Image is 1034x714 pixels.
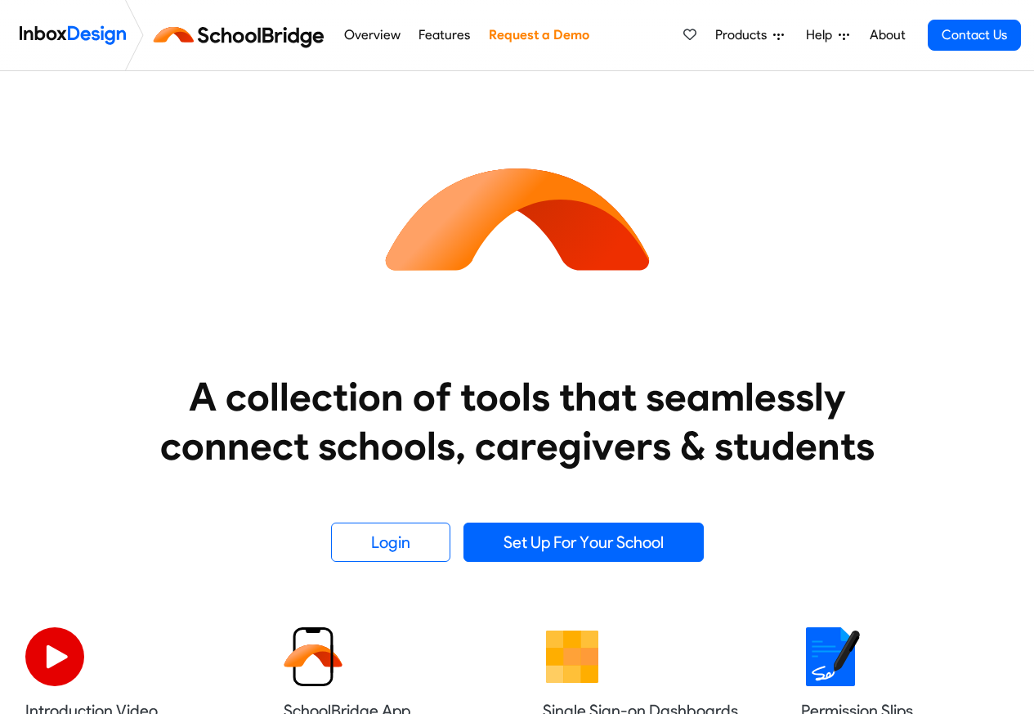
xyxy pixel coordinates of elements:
img: 2022_01_13_icon_sb_app.svg [284,627,342,686]
img: 2022_01_18_icon_signature.svg [801,627,860,686]
a: Request a Demo [484,19,593,52]
a: Features [414,19,475,52]
img: schoolbridge logo [150,16,334,55]
a: About [865,19,910,52]
a: Help [799,19,856,52]
a: Contact Us [928,20,1021,51]
img: icon_schoolbridge.svg [370,71,665,366]
img: 2022_07_11_icon_video_playback.svg [25,627,84,686]
img: 2022_01_13_icon_grid.svg [543,627,602,686]
a: Overview [339,19,405,52]
a: Set Up For Your School [463,523,704,562]
span: Products [715,25,773,45]
a: Login [331,523,450,562]
heading: A collection of tools that seamlessly connect schools, caregivers & students [129,372,906,470]
span: Help [806,25,839,45]
a: Products [709,19,790,52]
